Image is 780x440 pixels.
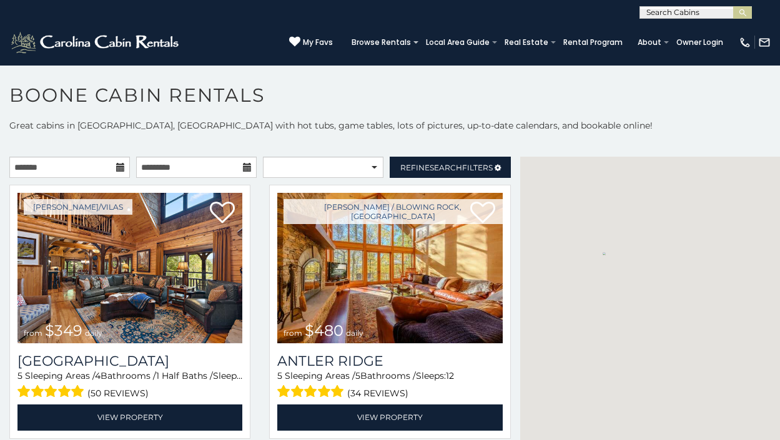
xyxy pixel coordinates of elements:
[284,199,502,224] a: [PERSON_NAME] / Blowing Rock, [GEOGRAPHIC_DATA]
[17,369,242,401] div: Sleeping Areas / Bathrooms / Sleeps:
[739,36,751,49] img: phone-regular-white.png
[85,328,102,338] span: daily
[17,353,242,369] a: [GEOGRAPHIC_DATA]
[156,370,213,381] span: 1 Half Baths /
[210,200,235,227] a: Add to favorites
[345,34,417,51] a: Browse Rentals
[446,370,454,381] span: 12
[95,370,101,381] span: 4
[277,404,502,430] a: View Property
[277,193,502,343] a: from $480 daily
[17,193,242,343] img: 1714398500_thumbnail.jpeg
[498,34,555,51] a: Real Estate
[303,37,333,48] span: My Favs
[277,369,502,401] div: Sleeping Areas / Bathrooms / Sleeps:
[347,385,408,401] span: (34 reviews)
[289,36,333,49] a: My Favs
[17,404,242,430] a: View Property
[284,328,302,338] span: from
[277,370,282,381] span: 5
[305,321,343,340] span: $480
[24,199,132,215] a: [PERSON_NAME]/Vilas
[87,385,149,401] span: (50 reviews)
[355,370,360,381] span: 5
[430,163,462,172] span: Search
[17,370,22,381] span: 5
[390,157,510,178] a: RefineSearchFilters
[17,353,242,369] h3: Diamond Creek Lodge
[277,353,502,369] a: Antler Ridge
[277,193,502,343] img: 1714397585_thumbnail.jpeg
[557,34,629,51] a: Rental Program
[346,328,363,338] span: daily
[45,321,82,340] span: $349
[9,30,182,55] img: White-1-2.png
[631,34,668,51] a: About
[670,34,729,51] a: Owner Login
[758,36,771,49] img: mail-regular-white.png
[24,328,42,338] span: from
[17,193,242,343] a: from $349 daily
[400,163,493,172] span: Refine Filters
[420,34,496,51] a: Local Area Guide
